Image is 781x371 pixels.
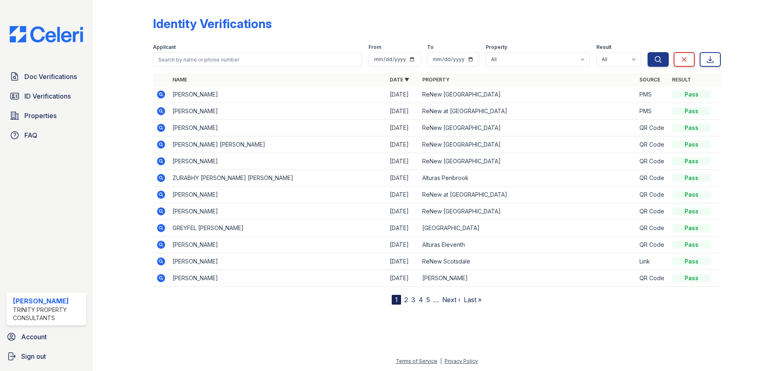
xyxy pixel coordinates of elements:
label: To [427,44,434,50]
a: Account [3,329,89,345]
div: Pass [672,224,711,232]
span: Properties [24,111,57,121]
td: [PERSON_NAME] [419,270,636,287]
span: ID Verifications [24,91,71,101]
td: [DATE] [386,86,419,103]
td: ZURABHY [PERSON_NAME] [PERSON_NAME] [169,170,386,187]
td: [PERSON_NAME] [169,103,386,120]
td: QR Code [636,187,669,203]
div: Pass [672,107,711,115]
td: [PERSON_NAME] [169,120,386,136]
div: Pass [672,241,711,249]
td: ReNew [GEOGRAPHIC_DATA] [419,136,636,153]
td: [PERSON_NAME] [PERSON_NAME] [169,136,386,153]
td: PMS [636,86,669,103]
td: [PERSON_NAME] [169,153,386,170]
td: ReNew [GEOGRAPHIC_DATA] [419,86,636,103]
td: [DATE] [386,220,419,237]
td: [DATE] [386,153,419,170]
td: [PERSON_NAME] [169,237,386,253]
td: QR Code [636,120,669,136]
td: ReNew Scotsdale [419,253,636,270]
div: Pass [672,191,711,199]
td: [DATE] [386,187,419,203]
td: [GEOGRAPHIC_DATA] [419,220,636,237]
a: ID Verifications [7,88,86,104]
label: From [369,44,381,50]
td: [DATE] [386,203,419,220]
td: Alturas Penbrook [419,170,636,187]
a: Date ▼ [390,77,409,83]
td: ReNew [GEOGRAPHIC_DATA] [419,153,636,170]
span: FAQ [24,130,37,140]
a: 4 [419,296,423,304]
div: Pass [672,174,711,182]
span: Sign out [21,351,46,361]
td: [DATE] [386,270,419,287]
a: Terms of Service [396,358,437,364]
td: [PERSON_NAME] [169,203,386,220]
td: [DATE] [386,136,419,153]
td: Link [636,253,669,270]
td: [DATE] [386,170,419,187]
div: Pass [672,274,711,282]
input: Search by name or phone number [153,52,362,67]
td: Alturas Eleventh [419,237,636,253]
td: GREYFEL [PERSON_NAME] [169,220,386,237]
td: [DATE] [386,103,419,120]
a: Source [639,77,660,83]
img: CE_Logo_Blue-a8612792a0a2168367f1c8372b55b34899dd931a85d93a1a3d3e32e68fde9ad4.png [3,26,89,42]
div: 1 [392,295,401,305]
div: [PERSON_NAME] [13,296,83,306]
a: Last » [464,296,482,304]
a: Properties [7,108,86,124]
a: 2 [404,296,408,304]
label: Applicant [153,44,176,50]
a: Result [672,77,691,83]
td: PMS [636,103,669,120]
td: QR Code [636,237,669,253]
td: QR Code [636,270,669,287]
div: Trinity Property Consultants [13,306,83,322]
label: Property [486,44,507,50]
a: FAQ [7,127,86,143]
div: Pass [672,157,711,165]
td: [PERSON_NAME] [169,270,386,287]
td: [PERSON_NAME] [169,86,386,103]
td: [DATE] [386,237,419,253]
a: 5 [426,296,430,304]
a: Name [172,77,187,83]
div: Pass [672,140,711,149]
td: ReNew [GEOGRAPHIC_DATA] [419,120,636,136]
td: ReNew at [GEOGRAPHIC_DATA] [419,103,636,120]
div: Pass [672,257,711,266]
div: Pass [672,90,711,99]
div: | [440,358,442,364]
a: Sign out [3,348,89,364]
a: Next › [442,296,460,304]
td: [DATE] [386,253,419,270]
a: 3 [411,296,415,304]
td: QR Code [636,136,669,153]
td: [DATE] [386,120,419,136]
div: Pass [672,207,711,215]
label: Result [596,44,611,50]
a: Privacy Policy [445,358,478,364]
td: ReNew at [GEOGRAPHIC_DATA] [419,187,636,203]
td: ReNew [GEOGRAPHIC_DATA] [419,203,636,220]
a: Doc Verifications [7,68,86,85]
span: Doc Verifications [24,72,77,81]
td: QR Code [636,153,669,170]
td: [PERSON_NAME] [169,253,386,270]
td: QR Code [636,220,669,237]
div: Identity Verifications [153,16,272,31]
td: [PERSON_NAME] [169,187,386,203]
span: … [433,295,439,305]
td: QR Code [636,170,669,187]
a: Property [422,77,449,83]
td: QR Code [636,203,669,220]
div: Pass [672,124,711,132]
span: Account [21,332,47,342]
